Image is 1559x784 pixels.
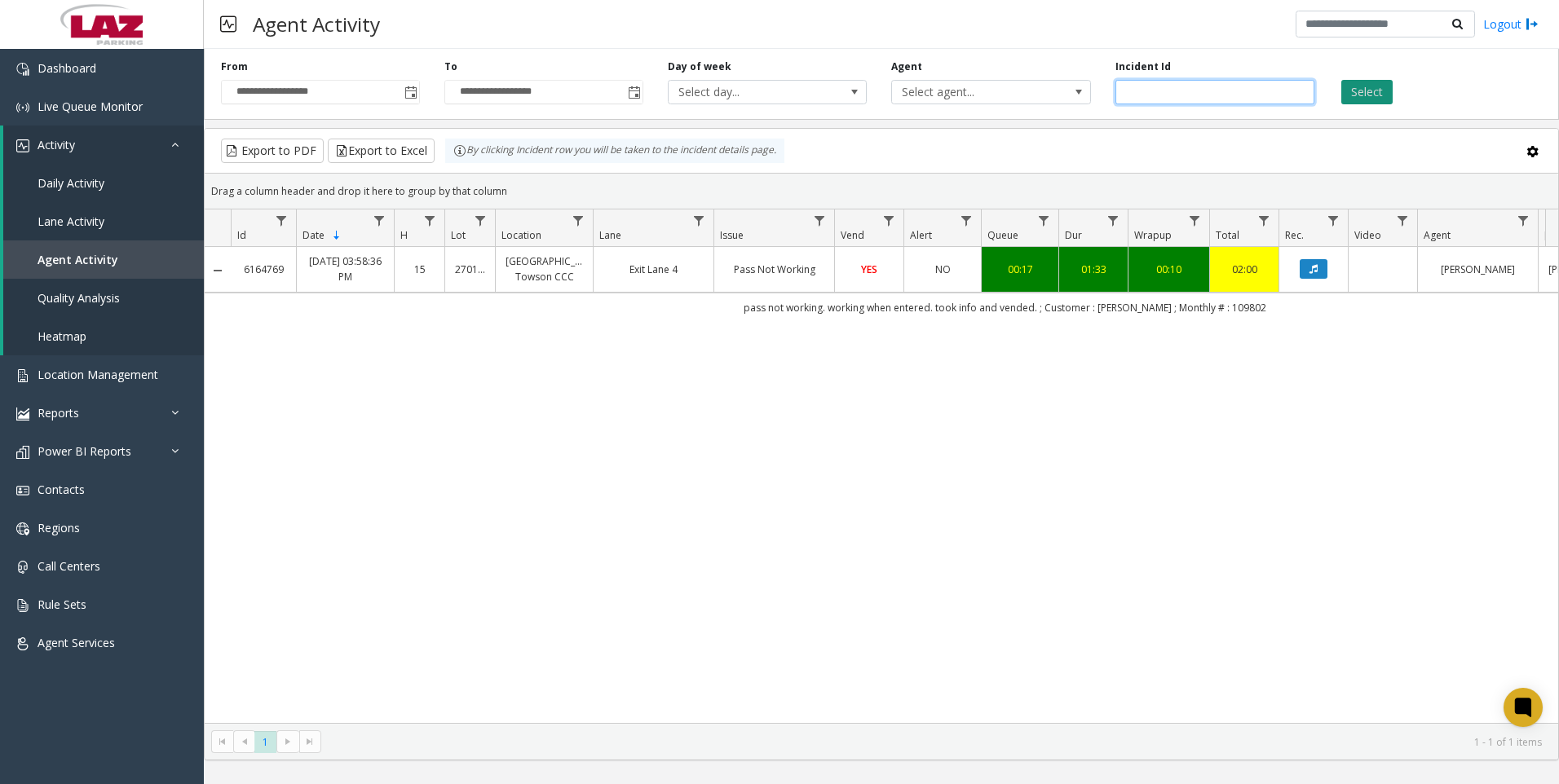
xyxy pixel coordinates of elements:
[669,81,827,104] span: Select day...
[38,367,158,382] span: Location Management
[245,4,388,44] h3: Agent Activity
[451,228,466,242] span: Lot
[506,253,583,284] a: [GEOGRAPHIC_DATA] Towson CCC
[1341,80,1393,104] button: Select
[38,60,96,76] span: Dashboard
[38,597,86,612] span: Rule Sets
[1115,59,1171,74] label: Incident Id
[205,177,1558,205] div: Drag a column header and drop it here to group by that column
[205,209,1558,723] div: Data table
[3,240,204,279] a: Agent Activity
[1253,209,1275,231] a: Total Filter Menu
[3,126,204,164] a: Activity
[1392,209,1414,231] a: Video Filter Menu
[1526,15,1539,33] img: logout
[568,209,590,231] a: Location Filter Menu
[688,209,710,231] a: Lane Filter Menu
[3,164,204,202] a: Daily Activity
[16,522,29,535] img: 'icon'
[914,262,971,277] a: NO
[271,209,293,231] a: Id Filter Menu
[841,228,864,242] span: Vend
[892,81,1050,104] span: Select agent...
[1069,262,1118,277] a: 01:33
[220,4,236,44] img: pageIcon
[38,405,79,421] span: Reports
[38,175,104,191] span: Daily Activity
[987,228,1018,242] span: Queue
[501,228,541,242] span: Location
[38,137,75,152] span: Activity
[38,99,143,114] span: Live Queue Monitor
[369,209,391,231] a: Date Filter Menu
[3,317,204,355] a: Heatmap
[444,59,457,74] label: To
[1513,209,1535,231] a: Agent Filter Menu
[307,253,384,284] a: [DATE] 03:58:36 PM
[328,139,435,163] button: Export to Excel
[16,63,29,76] img: 'icon'
[1285,228,1304,242] span: Rec.
[16,484,29,497] img: 'icon'
[1138,262,1199,277] a: 00:10
[956,209,978,231] a: Alert Filter Menu
[3,202,204,240] a: Lane Activity
[891,59,922,74] label: Agent
[38,558,100,574] span: Call Centers
[16,407,29,421] img: 'icon'
[910,228,932,242] span: Alert
[16,637,29,650] img: 'icon'
[419,209,441,231] a: H Filter Menu
[3,279,204,317] a: Quality Analysis
[453,144,466,157] img: infoIcon.svg
[16,446,29,459] img: 'icon'
[205,264,231,277] a: Collapse Details
[401,81,419,104] span: Toggle popup
[1065,228,1082,242] span: Dur
[809,209,831,231] a: Issue Filter Menu
[38,520,80,535] span: Regions
[38,443,131,459] span: Power BI Reports
[221,59,248,74] label: From
[720,228,744,242] span: Issue
[845,262,894,277] a: YES
[237,228,246,242] span: Id
[1483,15,1539,33] a: Logout
[1134,228,1172,242] span: Wrapup
[331,735,1542,749] kendo-pager-info: 1 - 1 of 1 items
[254,731,276,753] span: Page 1
[16,369,29,382] img: 'icon'
[470,209,492,231] a: Lot Filter Menu
[1102,209,1124,231] a: Dur Filter Menu
[404,262,435,277] a: 15
[455,262,485,277] a: 270133
[1184,209,1206,231] a: Wrapup Filter Menu
[1323,209,1345,231] a: Rec. Filter Menu
[303,228,325,242] span: Date
[1220,262,1269,277] a: 02:00
[330,229,343,242] span: Sortable
[400,228,408,242] span: H
[38,214,104,229] span: Lane Activity
[221,139,324,163] button: Export to PDF
[445,139,784,163] div: By clicking Incident row you will be taken to the incident details page.
[991,262,1049,277] a: 00:17
[16,139,29,152] img: 'icon'
[38,328,86,344] span: Heatmap
[625,81,643,104] span: Toggle popup
[38,252,118,267] span: Agent Activity
[668,59,731,74] label: Day of week
[38,290,120,306] span: Quality Analysis
[1216,228,1239,242] span: Total
[861,262,877,276] span: YES
[16,101,29,114] img: 'icon'
[16,599,29,612] img: 'icon'
[878,209,900,231] a: Vend Filter Menu
[241,262,286,277] a: 6164769
[599,228,621,242] span: Lane
[38,635,115,650] span: Agent Services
